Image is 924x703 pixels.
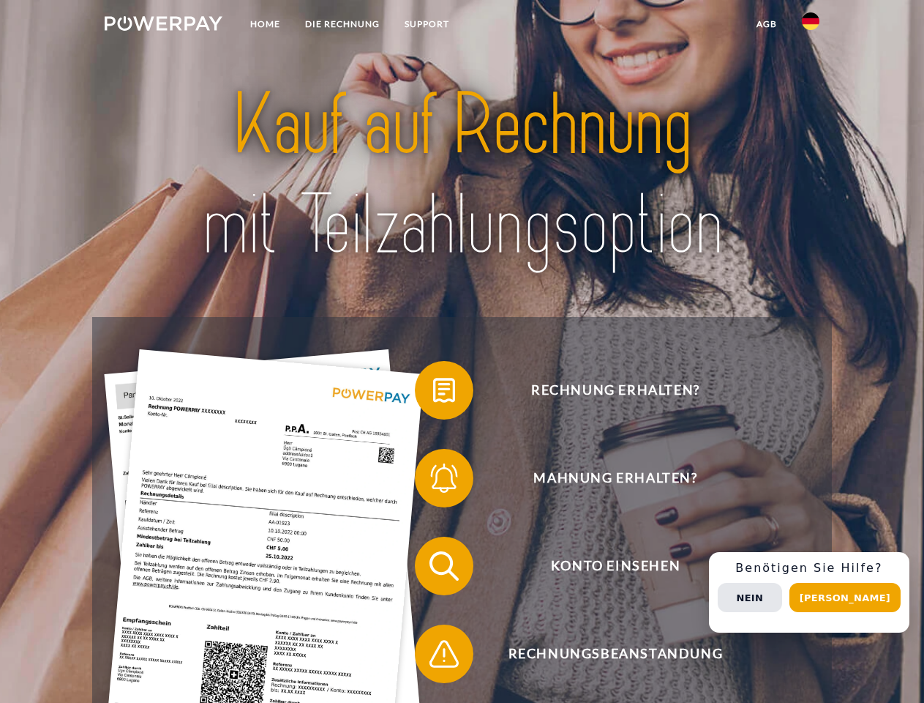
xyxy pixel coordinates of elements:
img: qb_bell.svg [426,460,462,496]
button: Rechnung erhalten? [415,361,795,420]
div: Schnellhilfe [709,552,909,633]
img: de [802,12,819,30]
img: logo-powerpay-white.svg [105,16,222,31]
img: title-powerpay_de.svg [140,70,784,280]
button: Rechnungsbeanstandung [415,625,795,683]
span: Rechnung erhalten? [436,361,795,420]
a: DIE RECHNUNG [293,11,392,37]
span: Rechnungsbeanstandung [436,625,795,683]
a: Home [238,11,293,37]
a: agb [744,11,789,37]
h3: Benötigen Sie Hilfe? [718,561,901,576]
button: Nein [718,583,782,612]
img: qb_bill.svg [426,372,462,409]
button: Mahnung erhalten? [415,449,795,507]
button: [PERSON_NAME] [789,583,901,612]
a: SUPPORT [392,11,462,37]
span: Konto einsehen [436,537,795,595]
img: qb_search.svg [426,548,462,584]
button: Konto einsehen [415,537,795,595]
img: qb_warning.svg [426,636,462,672]
span: Mahnung erhalten? [436,449,795,507]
